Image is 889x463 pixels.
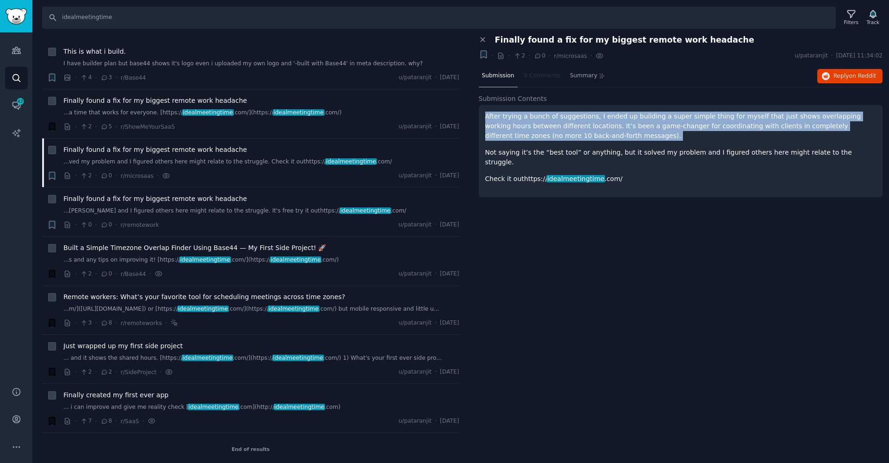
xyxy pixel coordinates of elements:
span: idealmeetingtime [179,257,231,263]
span: · [95,220,97,230]
a: ...m/]([URL][DOMAIN_NAME]) or [https://idealmeetingtime.com/](https://idealmeetingtime.com/) but ... [63,305,459,313]
span: 0 [100,221,112,229]
a: ...ved my problem and I figured others here might relate to the struggle. Check it outhttps://ide... [63,158,459,166]
span: · [492,51,494,61]
span: u/pataranjit [399,221,432,229]
span: [DATE] [440,368,459,376]
a: Finally created my first ever app [63,390,169,400]
span: · [115,416,117,426]
span: Remote workers: What’s your favorite tool for scheduling meetings across time zones? [63,292,345,302]
span: · [435,368,437,376]
div: Track [867,19,879,25]
span: · [149,269,151,279]
span: · [75,122,77,131]
span: 2 [80,172,92,180]
span: [DATE] [440,123,459,131]
span: idealmeetingtime [270,257,322,263]
span: Submission Contents [479,94,547,104]
span: r/ShowMeYourSaaS [120,124,175,130]
span: · [435,221,437,229]
span: 0 [100,172,112,180]
span: idealmeetingtime [546,175,605,182]
span: · [115,73,117,82]
span: r/Base44 [120,271,146,277]
span: · [435,270,437,278]
span: u/pataranjit [399,368,432,376]
span: 8 [100,319,112,327]
span: idealmeetingtime [339,207,391,214]
span: u/pataranjit [399,417,432,425]
span: · [95,416,97,426]
span: 0 [80,221,92,229]
span: · [115,318,117,328]
span: r/microsaas [554,53,587,59]
span: u/pataranjit [399,123,432,131]
span: Finally found a fix for my biggest remote work headache [495,35,754,45]
span: idealmeetingtime [272,355,324,361]
span: · [95,122,97,131]
a: Finally found a fix for my biggest remote work headache [63,145,247,155]
span: u/pataranjit [399,172,432,180]
span: 2 [80,368,92,376]
span: · [528,51,530,61]
a: I have builder plan but base44 shows it's logo even i uploaded my own logo and '-built with Base4... [63,60,459,68]
span: · [160,367,162,377]
span: [DATE] [440,74,459,82]
a: Finally found a fix for my biggest remote work headache [63,194,247,204]
span: [DATE] [440,270,459,278]
span: [DATE] [440,172,459,180]
span: 2 [80,270,92,278]
a: ... i can improve and give me reality check [idealmeetingtime.com](http://idealmeetingtime.com) [63,403,459,412]
span: u/pataranjit [795,52,827,60]
a: Built a Simple Timezone Overlap Finder Using Base44 — My First Side Project! 🚀 [63,243,326,253]
span: · [95,269,97,279]
span: r/remotework [120,222,159,228]
span: Submission [482,72,514,80]
span: · [157,171,159,181]
span: · [115,269,117,279]
span: u/pataranjit [399,74,432,82]
span: 3 [100,74,112,82]
span: [DATE] 11:34:02 [836,52,883,60]
span: · [75,73,77,82]
button: Track [864,8,883,27]
span: 5 [100,123,112,131]
span: 2 [513,52,525,60]
span: 8 [100,417,112,425]
span: on Reddit [849,73,876,79]
span: Summary [570,72,597,80]
span: idealmeetingtime [188,404,239,410]
span: idealmeetingtime [325,158,377,165]
span: 7 [80,417,92,425]
a: Just wrapped up my first side project [63,341,183,351]
span: · [435,319,437,327]
a: ... and it shows the shared hours. [https://idealmeetingtime.com/](https://idealmeetingtime.com/)... [63,354,459,363]
p: Not saying it’s the “best tool” or anything, but it solved my problem and I figured others here m... [485,148,876,167]
span: 8 [72,30,75,35]
button: Replyon Reddit [817,69,883,84]
span: 2 [80,123,92,131]
span: r/remoteworks [120,320,162,326]
span: · [549,51,551,61]
span: 3 [80,319,92,327]
span: · [435,417,437,425]
span: Reply [833,72,876,81]
input: Search Keyword [42,6,836,29]
span: u/pataranjit [399,319,432,327]
span: 0 [100,270,112,278]
span: idealmeetingtime [177,306,229,312]
span: r/SaaS [120,418,139,425]
span: · [590,51,592,61]
span: r/SideProject [120,369,157,375]
span: Finally found a fix for my biggest remote work headache [63,96,247,106]
a: 43 [5,94,28,117]
span: · [75,269,77,279]
span: r/microsaas [120,173,153,179]
span: u/pataranjit [399,270,432,278]
a: This is what i build. [63,47,126,56]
